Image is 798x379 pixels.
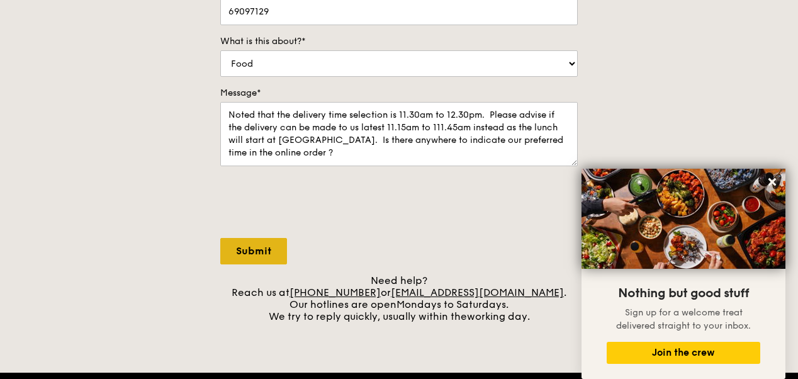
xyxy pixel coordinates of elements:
a: [PHONE_NUMBER] [289,286,381,298]
label: What is this about?* [220,35,578,48]
span: Sign up for a welcome treat delivered straight to your inbox. [616,307,751,331]
span: Mondays to Saturdays. [396,298,509,310]
div: Need help? Reach us at or . Our hotlines are open We try to reply quickly, usually within the [220,274,578,322]
span: Nothing but good stuff [618,286,749,301]
a: [EMAIL_ADDRESS][DOMAIN_NAME] [391,286,564,298]
label: Message* [220,87,578,99]
span: working day. [467,310,530,322]
button: Close [762,172,782,192]
button: Join the crew [607,342,760,364]
img: DSC07876-Edit02-Large.jpeg [582,169,785,269]
input: Submit [220,238,287,264]
iframe: reCAPTCHA [220,179,412,228]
